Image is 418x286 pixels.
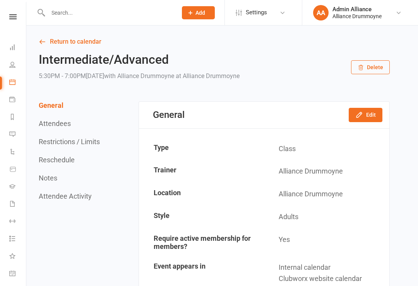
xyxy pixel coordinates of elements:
[140,206,264,228] td: Style
[9,92,27,109] a: Payments
[279,262,384,273] div: Internal calendar
[246,4,267,21] span: Settings
[265,229,389,256] td: Yes
[39,174,57,182] button: Notes
[140,138,264,160] td: Type
[39,101,63,109] button: General
[195,10,205,16] span: Add
[153,109,185,120] div: General
[332,13,382,20] div: Alliance Drummoyne
[140,160,264,182] td: Trainer
[9,266,27,283] a: General attendance kiosk mode
[176,72,240,80] span: at Alliance Drummoyne
[9,248,27,266] a: What's New
[39,71,240,82] div: 5:30PM - 7:00PM[DATE]
[140,229,264,256] td: Require active membership for members?
[332,6,382,13] div: Admin Alliance
[349,108,382,122] button: Edit
[265,183,389,205] td: Alliance Drummoyne
[313,5,329,20] div: AA
[39,36,390,47] a: Return to calendar
[9,57,27,74] a: People
[39,53,240,66] h2: Intermediate/Advanced
[265,206,389,228] td: Adults
[265,160,389,182] td: Alliance Drummoyne
[39,138,100,146] button: Restrictions / Limits
[9,109,27,126] a: Reports
[39,192,92,200] button: Attendee Activity
[140,183,264,205] td: Location
[9,39,27,57] a: Dashboard
[9,161,27,179] a: Product Sales
[265,138,389,160] td: Class
[39,156,75,164] button: Reschedule
[351,60,390,74] button: Delete
[39,119,71,128] button: Attendees
[104,72,174,80] span: with Alliance Drummoyne
[279,273,384,284] div: Clubworx website calendar
[46,7,172,18] input: Search...
[182,6,215,19] button: Add
[9,74,27,92] a: Calendar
